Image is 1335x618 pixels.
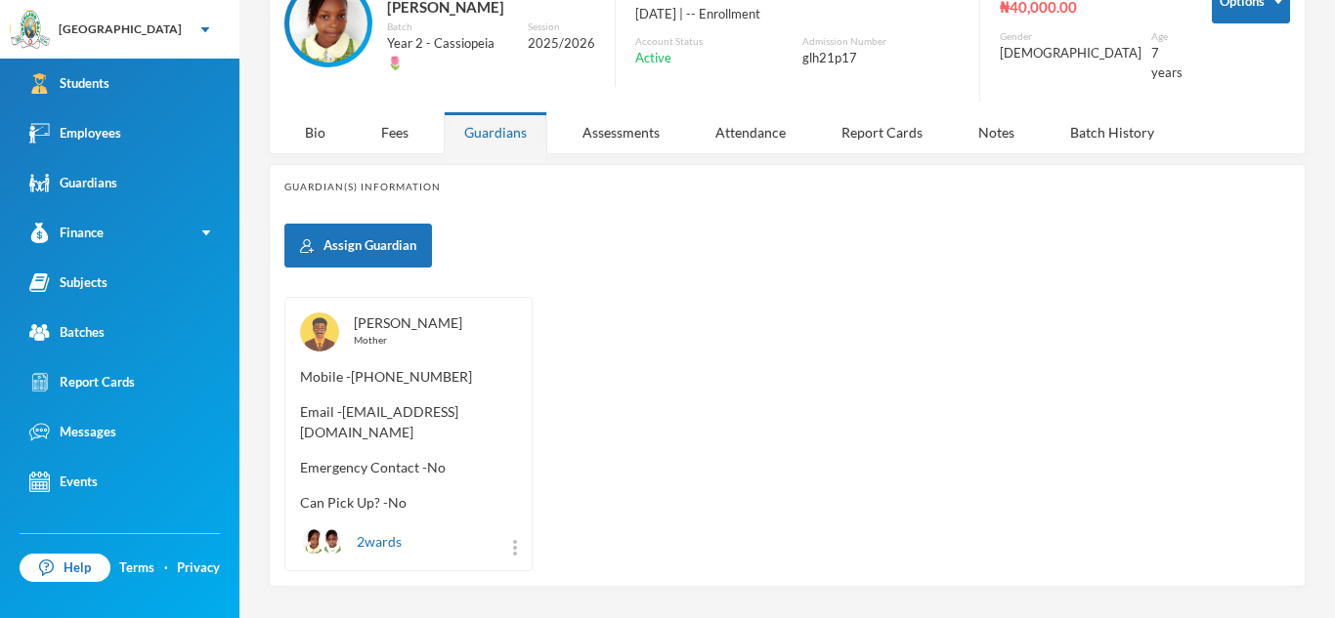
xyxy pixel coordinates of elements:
[300,492,517,513] span: Can Pick Up? - No
[300,457,517,477] span: Emergency Contact - No
[300,239,314,253] img: add user
[513,540,517,556] img: more_vert
[1000,44,1141,63] div: [DEMOGRAPHIC_DATA]
[300,366,517,387] span: Mobile - [PHONE_NUMBER]
[635,34,793,49] div: Account Status
[361,111,429,153] div: Fees
[444,111,547,153] div: Guardians
[164,558,168,578] div: ·
[20,554,110,583] a: Help
[1000,29,1141,44] div: Gender
[695,111,806,153] div: Attendance
[29,73,109,94] div: Students
[29,472,98,492] div: Events
[562,111,680,153] div: Assessments
[528,20,595,34] div: Session
[958,111,1035,153] div: Notes
[177,558,220,578] a: Privacy
[528,34,595,54] div: 2025/2026
[29,422,116,442] div: Messages
[59,21,182,38] div: [GEOGRAPHIC_DATA]
[300,401,517,442] span: Email - [EMAIL_ADDRESS][DOMAIN_NAME]
[300,527,402,556] div: 2 wards
[284,224,432,268] button: Assign Guardian
[387,20,513,34] div: Batch
[29,123,121,144] div: Employees
[321,529,345,554] img: STUDENT
[284,180,1290,194] div: Guardian(s) Information
[284,111,346,153] div: Bio
[119,558,154,578] a: Terms
[300,312,339,351] img: GUARDIAN
[29,372,135,392] div: Report Cards
[302,529,326,554] img: STUDENT
[29,272,108,293] div: Subjects
[11,11,50,50] img: logo
[821,111,943,153] div: Report Cards
[29,173,117,193] div: Guardians
[802,49,960,68] div: glh21p17
[354,314,462,331] a: [PERSON_NAME]
[635,5,960,24] div: [DATE] | -- Enrollment
[354,333,517,348] div: Mother
[387,34,513,72] div: Year 2 - Cassiopeia 🌷
[1050,111,1175,153] div: Batch History
[29,223,104,243] div: Finance
[1151,44,1183,82] div: 7 years
[802,34,960,49] div: Admission Number
[635,49,671,68] span: Active
[1151,29,1183,44] div: Age
[29,322,105,343] div: Batches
